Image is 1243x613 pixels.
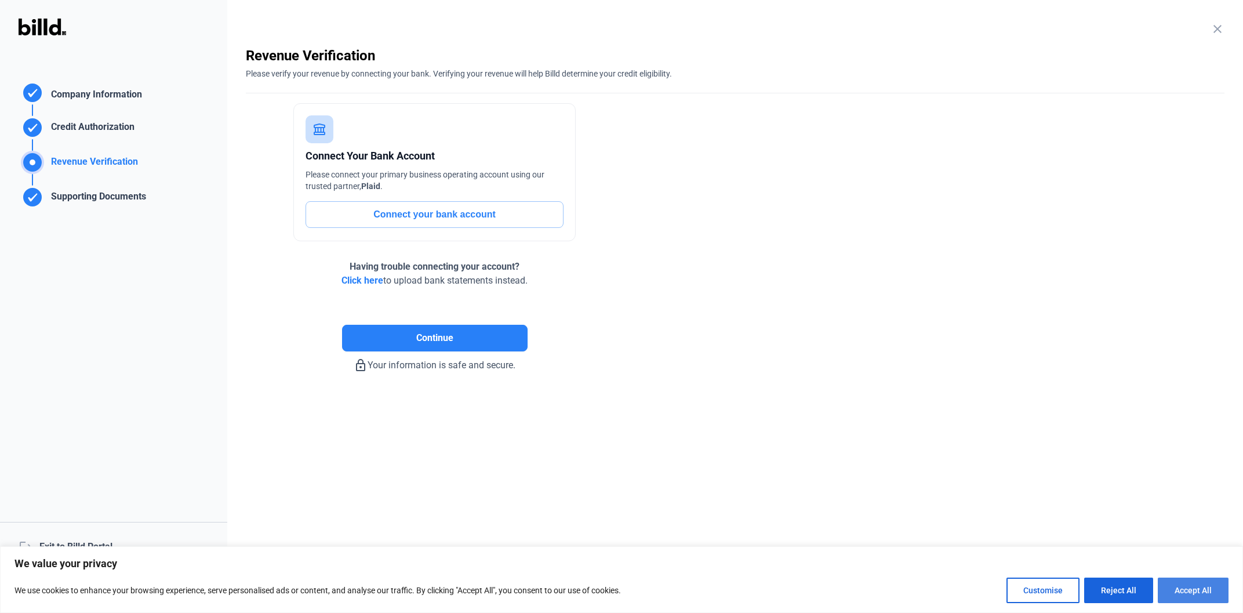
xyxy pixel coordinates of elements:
[1006,578,1080,603] button: Customise
[306,169,564,192] div: Please connect your primary business operating account using our trusted partner, .
[342,325,528,351] button: Continue
[341,260,528,288] div: to upload bank statements instead.
[246,46,1224,65] div: Revenue Verification
[354,358,368,372] mat-icon: lock_outline
[306,201,564,228] button: Connect your bank account
[350,261,519,272] span: Having trouble connecting your account?
[1211,22,1224,36] mat-icon: close
[1084,578,1153,603] button: Reject All
[46,155,138,174] div: Revenue Verification
[14,557,1229,571] p: We value your privacy
[46,190,146,209] div: Supporting Documents
[361,182,380,191] span: Plaid
[19,540,30,552] mat-icon: logout
[19,19,66,35] img: Billd Logo
[46,120,135,139] div: Credit Authorization
[246,65,1224,79] div: Please verify your revenue by connecting your bank. Verifying your revenue will help Billd determ...
[46,88,142,104] div: Company Information
[14,583,621,597] p: We use cookies to enhance your browsing experience, serve personalised ads or content, and analys...
[341,275,383,286] span: Click here
[1158,578,1229,603] button: Accept All
[306,148,564,164] div: Connect Your Bank Account
[246,351,623,372] div: Your information is safe and secure.
[416,331,453,345] span: Continue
